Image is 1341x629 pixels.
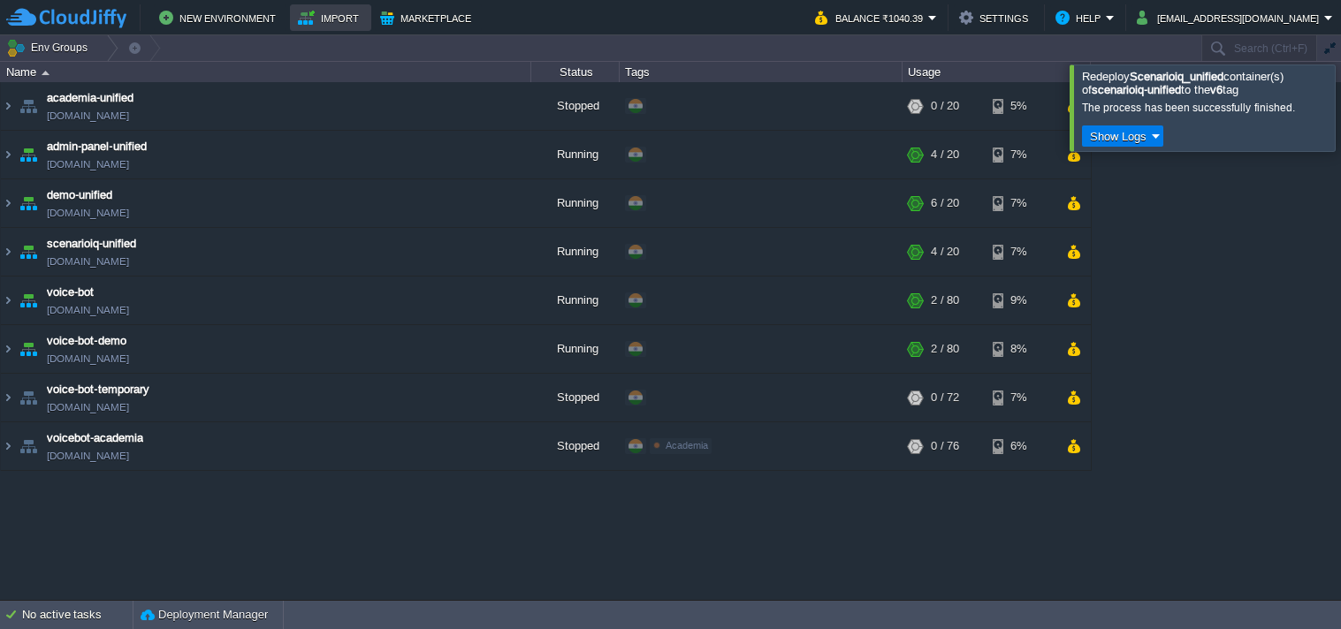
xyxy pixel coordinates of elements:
[47,235,136,253] a: scenarioiq-unified
[1055,7,1106,28] button: Help
[1,374,15,421] img: AMDAwAAAACH5BAEAAAAALAAAAAABAAEAAAICRAEAOw==
[16,422,41,470] img: AMDAwAAAACH5BAEAAAAALAAAAAABAAEAAAICRAEAOw==
[1,422,15,470] img: AMDAwAAAACH5BAEAAAAALAAAAAABAAEAAAICRAEAOw==
[47,350,129,368] a: [DOMAIN_NAME]
[1,325,15,373] img: AMDAwAAAACH5BAEAAAAALAAAAAABAAEAAAICRAEAOw==
[931,131,959,178] div: 4 / 20
[47,204,129,222] a: [DOMAIN_NAME]
[1082,70,1284,96] span: Redeploy container(s) of to the tag
[47,332,126,350] a: voice-bot-demo
[47,447,129,465] a: [DOMAIN_NAME]
[6,35,94,60] button: Env Groups
[47,301,129,319] a: [DOMAIN_NAME]
[16,374,41,421] img: AMDAwAAAACH5BAEAAAAALAAAAAABAAEAAAICRAEAOw==
[993,374,1050,421] div: 7%
[47,107,129,125] a: [DOMAIN_NAME]
[298,7,364,28] button: Import
[993,228,1050,276] div: 7%
[531,374,620,421] div: Stopped
[666,440,708,451] span: Academia
[532,62,619,82] div: Status
[1210,83,1223,96] b: v6
[47,284,94,301] a: voice-bot
[6,7,126,29] img: CloudJiffy
[22,601,133,629] div: No active tasks
[1,228,15,276] img: AMDAwAAAACH5BAEAAAAALAAAAAABAAEAAAICRAEAOw==
[931,422,959,470] div: 0 / 76
[1,131,15,178] img: AMDAwAAAACH5BAEAAAAALAAAAAABAAEAAAICRAEAOw==
[959,7,1033,28] button: Settings
[47,155,129,173] a: [DOMAIN_NAME]
[1,82,15,130] img: AMDAwAAAACH5BAEAAAAALAAAAAABAAEAAAICRAEAOw==
[16,179,41,227] img: AMDAwAAAACH5BAEAAAAALAAAAAABAAEAAAICRAEAOw==
[993,131,1050,178] div: 7%
[42,71,50,75] img: AMDAwAAAACH5BAEAAAAALAAAAAABAAEAAAICRAEAOw==
[531,277,620,324] div: Running
[931,82,959,130] div: 0 / 20
[47,253,129,270] a: [DOMAIN_NAME]
[47,381,149,398] a: voice-bot-temporary
[993,325,1050,373] div: 8%
[931,325,959,373] div: 2 / 80
[931,277,959,324] div: 2 / 80
[1130,70,1223,83] b: Scenarioiq_unified
[47,186,112,204] a: demo-unified
[1092,83,1181,96] b: scenarioiq-unified
[1085,128,1152,144] button: Show Logs
[531,422,620,470] div: Stopped
[993,179,1050,227] div: 7%
[141,606,268,624] button: Deployment Manager
[815,7,928,28] button: Balance ₹1040.39
[159,7,281,28] button: New Environment
[931,179,959,227] div: 6 / 20
[2,62,530,82] div: Name
[16,131,41,178] img: AMDAwAAAACH5BAEAAAAALAAAAAABAAEAAAICRAEAOw==
[993,277,1050,324] div: 9%
[931,374,959,421] div: 0 / 72
[16,228,41,276] img: AMDAwAAAACH5BAEAAAAALAAAAAABAAEAAAICRAEAOw==
[531,228,620,276] div: Running
[1137,7,1324,28] button: [EMAIL_ADDRESS][DOMAIN_NAME]
[16,82,41,130] img: AMDAwAAAACH5BAEAAAAALAAAAAABAAEAAAICRAEAOw==
[1,277,15,324] img: AMDAwAAAACH5BAEAAAAALAAAAAABAAEAAAICRAEAOw==
[47,89,133,107] a: academia-unified
[903,62,1090,82] div: Usage
[931,228,959,276] div: 4 / 20
[1082,101,1330,115] div: The process has been successfully finished.
[16,325,41,373] img: AMDAwAAAACH5BAEAAAAALAAAAAABAAEAAAICRAEAOw==
[380,7,476,28] button: Marketplace
[531,82,620,130] div: Stopped
[531,179,620,227] div: Running
[1,179,15,227] img: AMDAwAAAACH5BAEAAAAALAAAAAABAAEAAAICRAEAOw==
[47,429,143,447] a: voicebot-academia
[993,82,1050,130] div: 5%
[531,131,620,178] div: Running
[47,398,129,416] a: [DOMAIN_NAME]
[621,62,902,82] div: Tags
[993,422,1050,470] div: 6%
[16,277,41,324] img: AMDAwAAAACH5BAEAAAAALAAAAAABAAEAAAICRAEAOw==
[47,138,147,155] a: admin-panel-unified
[531,325,620,373] div: Running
